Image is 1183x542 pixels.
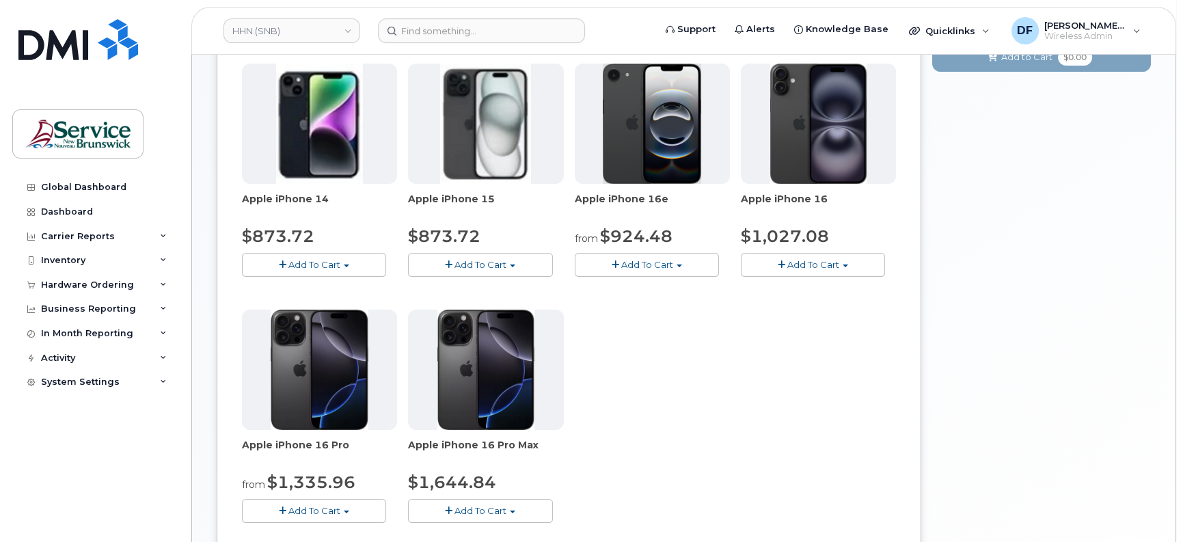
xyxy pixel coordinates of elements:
[932,43,1151,71] button: Add to Cart $0.00
[925,25,975,36] span: Quicklinks
[656,16,725,43] a: Support
[271,310,368,430] img: iphone_16_pro.png
[1058,49,1092,66] span: $0.00
[408,472,496,492] span: $1,644.84
[276,64,364,184] img: iphone14.jpg
[242,499,386,523] button: Add To Cart
[746,23,775,36] span: Alerts
[1044,20,1126,31] span: [PERSON_NAME] (SNB)
[1002,17,1150,44] div: Doiron, Frederic (SNB)
[454,259,506,270] span: Add To Cart
[621,259,673,270] span: Add To Cart
[408,499,552,523] button: Add To Cart
[408,192,563,219] div: Apple iPhone 15
[1001,51,1052,64] span: Add to Cart
[242,192,397,219] div: Apple iPhone 14
[440,64,531,184] img: iphone15.jpg
[1044,31,1126,42] span: Wireless Admin
[899,17,999,44] div: Quicklinks
[242,253,386,277] button: Add To Cart
[806,23,888,36] span: Knowledge Base
[437,310,534,430] img: iphone_16_pro.png
[741,192,896,219] div: Apple iPhone 16
[1017,23,1033,39] span: DF
[408,253,552,277] button: Add To Cart
[378,18,585,43] input: Find something...
[242,438,397,465] div: Apple iPhone 16 Pro
[575,192,730,219] div: Apple iPhone 16e
[242,226,314,246] span: $873.72
[575,232,598,245] small: from
[787,259,839,270] span: Add To Cart
[408,438,563,465] div: Apple iPhone 16 Pro Max
[725,16,785,43] a: Alerts
[741,226,829,246] span: $1,027.08
[677,23,716,36] span: Support
[575,253,719,277] button: Add To Cart
[454,505,506,516] span: Add To Cart
[741,253,885,277] button: Add To Cart
[223,18,360,43] a: HHN (SNB)
[242,478,265,491] small: from
[785,16,898,43] a: Knowledge Base
[770,64,867,184] img: iphone_16_plus.png
[267,472,355,492] span: $1,335.96
[603,64,701,184] img: iphone16e.png
[288,259,340,270] span: Add To Cart
[600,226,672,246] span: $924.48
[408,226,480,246] span: $873.72
[288,505,340,516] span: Add To Cart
